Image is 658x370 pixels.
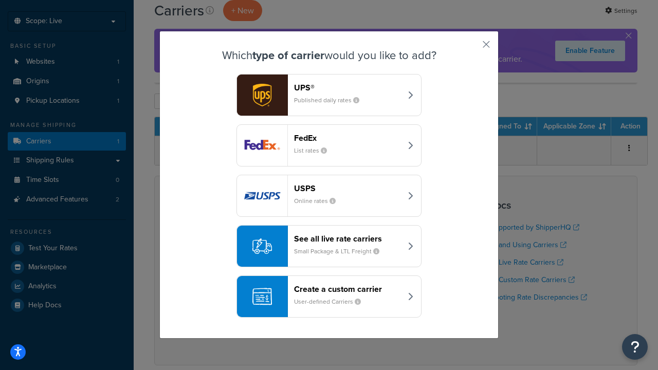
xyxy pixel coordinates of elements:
[237,125,287,166] img: fedEx logo
[294,183,401,193] header: USPS
[236,124,422,166] button: fedEx logoFedExList rates
[294,284,401,294] header: Create a custom carrier
[294,297,369,306] small: User-defined Carriers
[237,175,287,216] img: usps logo
[622,334,648,360] button: Open Resource Center
[236,275,422,318] button: Create a custom carrierUser-defined Carriers
[294,83,401,92] header: UPS®
[186,49,472,62] h3: Which would you like to add?
[252,47,324,64] strong: type of carrier
[294,96,368,105] small: Published daily rates
[294,146,335,155] small: List rates
[294,196,344,206] small: Online rates
[252,287,272,306] img: icon-carrier-custom-c93b8a24.svg
[237,75,287,116] img: ups logo
[294,247,388,256] small: Small Package & LTL Freight
[236,74,422,116] button: ups logoUPS®Published daily rates
[236,225,422,267] button: See all live rate carriersSmall Package & LTL Freight
[252,236,272,256] img: icon-carrier-liverate-becf4550.svg
[294,133,401,143] header: FedEx
[294,234,401,244] header: See all live rate carriers
[236,175,422,217] button: usps logoUSPSOnline rates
